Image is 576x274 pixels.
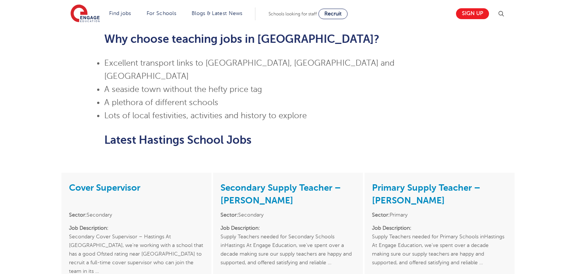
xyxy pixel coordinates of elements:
span: Why choose teaching jobs in [GEOGRAPHIC_DATA]? [104,33,379,45]
span: Excellent transport links to [GEOGRAPHIC_DATA], [GEOGRAPHIC_DATA] and [GEOGRAPHIC_DATA] [104,59,394,81]
a: Primary Supply Teacher – [PERSON_NAME] [372,182,480,206]
a: Recruit [318,9,348,19]
span: Schools looking for staff [268,11,317,17]
p: Secondary Cover Supervisor – Hastings At [GEOGRAPHIC_DATA], we’re working with a school that has ... [69,224,204,267]
strong: Job Description: [372,225,411,231]
a: For Schools [147,11,176,16]
span: Recruit [324,11,342,17]
p: Supply Teachers needed for Secondary Schools inHastings At Engage Education, we’ve spent over a d... [220,224,355,267]
strong: Sector: [372,212,390,218]
li: Secondary [69,211,204,219]
strong: Sector: [220,212,238,218]
a: Secondary Supply Teacher – [PERSON_NAME] [220,182,341,206]
strong: Job Description: [220,225,260,231]
h2: Latest Hastings School Jobs [104,134,472,146]
span: A seaside town without the hefty price tag [104,85,262,94]
li: Primary [372,211,507,219]
li: Secondary [220,211,355,219]
span: A plethora of different schools [104,98,218,107]
strong: Sector: [69,212,87,218]
a: Blogs & Latest News [192,11,243,16]
span: Lots of local festivities, activities and history to explore [104,111,307,120]
strong: Job Description: [69,225,108,231]
a: Sign up [456,8,489,19]
a: Find jobs [109,11,131,16]
a: Cover Supervisor [69,182,140,193]
img: Engage Education [70,5,100,23]
p: Supply Teachers needed for Primary Schools inHastings At Engage Education, we’ve spent over a dec... [372,224,507,267]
